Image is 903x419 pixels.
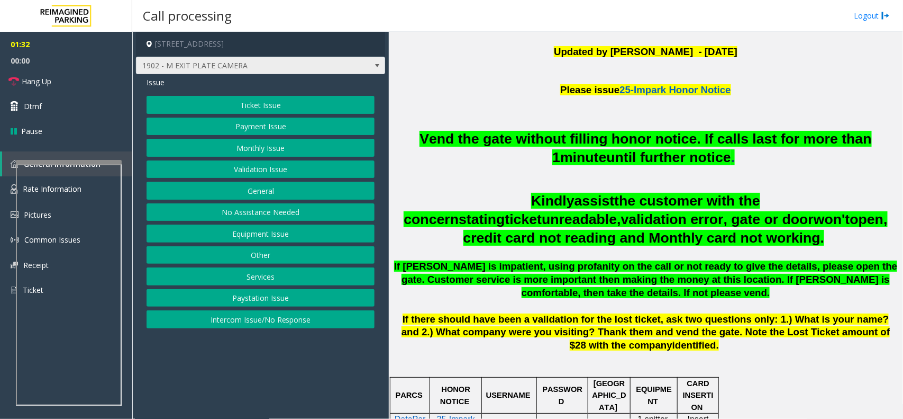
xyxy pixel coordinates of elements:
span: open, credit card not reading and Monthly card not working. [463,211,888,246]
button: Validation Issue [147,161,375,179]
img: logout [881,10,890,21]
span: Issue [147,77,165,88]
h3: Call processing [138,3,237,29]
img: 'icon' [11,262,18,269]
b: Updated by [PERSON_NAME] - [DATE] [554,46,737,57]
span: Hang Up [22,76,51,87]
span: . [716,340,719,351]
span: If [PERSON_NAME] is impatient, using profanity on the call or not ready to give the details, plea... [394,261,898,298]
button: Monthly Issue [147,139,375,157]
span: Dtmf [24,101,42,112]
button: Equipment Issue [147,225,375,243]
img: 'icon' [11,211,19,218]
button: Intercom Issue/No Response [147,310,375,328]
button: No Assistance Needed [147,203,375,221]
button: Paystation Issue [147,289,375,307]
span: until further notice [607,149,731,165]
span: assist [574,193,615,209]
span: minute [560,149,606,165]
span: 1902 - M EXIT PLATE CAMERA [136,57,335,74]
span: Kindly [531,193,574,209]
span: CARD INSERTION [683,379,714,412]
a: 25-Impark Honor Notice [619,79,731,96]
span: validation error, gate or door [621,211,814,227]
img: 'icon' [11,160,19,168]
span: 25-Impark Honor Notice [619,84,731,95]
span: General Information [24,159,101,169]
button: Ticket Issue [147,96,375,114]
img: 'icon' [11,236,19,244]
button: General [147,182,375,200]
span: . [731,149,735,165]
a: General Information [2,151,132,176]
span: the customer with the concern [404,193,760,227]
span: PARCS [396,391,423,399]
button: Services [147,268,375,286]
span: stating [459,211,505,227]
span: unreadable, [542,211,621,227]
span: Please issue [560,84,619,95]
span: EQUIPMENT [636,385,672,405]
span: won't [814,211,850,227]
span: HONOR NOTICE [440,385,472,405]
span: ticket [505,211,542,227]
span: Vend the gate without filling honor notice. If calls last for more than 1 [419,131,872,165]
h4: [STREET_ADDRESS] [136,32,385,57]
span: PASSWORD [542,385,582,405]
span: identified [672,340,716,351]
img: 'icon' [11,286,17,295]
span: USERNAME [486,391,531,399]
span: [GEOGRAPHIC_DATA] [592,379,626,412]
a: Logout [854,10,890,21]
span: If there should have been a validation for the lost ticket, ask two questions only: 1.) What is y... [402,314,890,351]
button: Other [147,246,375,264]
img: 'icon' [11,184,17,194]
span: Pause [21,126,42,137]
button: Payment Issue [147,118,375,136]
